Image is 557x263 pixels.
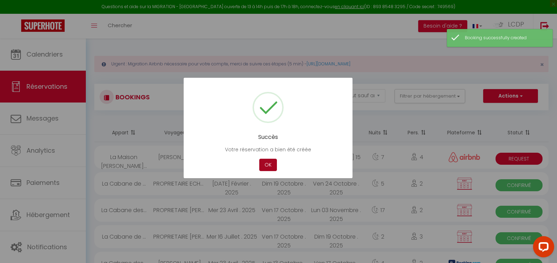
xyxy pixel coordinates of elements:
iframe: LiveChat chat widget [527,233,557,263]
p: Votre réservation a bien été créée [194,146,342,153]
button: OK [259,159,277,171]
div: Booking successfully created [465,35,545,41]
h2: Succès [194,134,342,140]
